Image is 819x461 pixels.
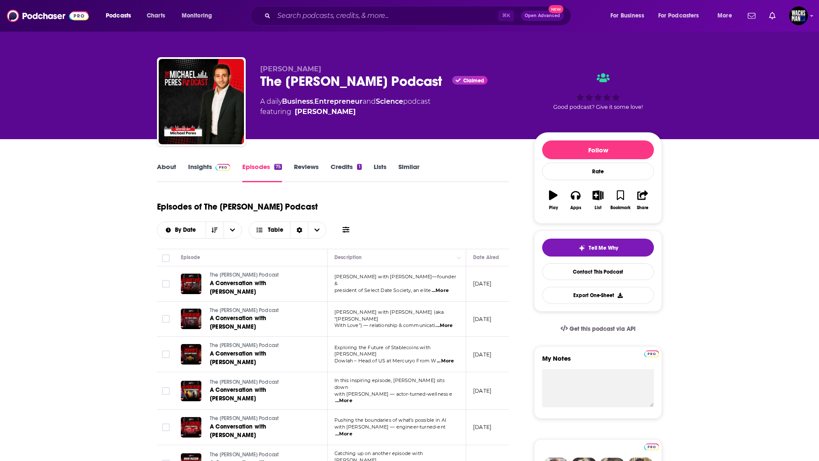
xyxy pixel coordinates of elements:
span: ...More [432,287,449,294]
button: Choose View [249,222,327,239]
span: For Podcasters [658,10,699,22]
div: A daily podcast [260,96,430,117]
div: 75 [274,164,282,170]
a: The [PERSON_NAME] Podcast [210,271,312,279]
span: ⌘ K [498,10,514,21]
div: Apps [570,205,581,210]
a: The [PERSON_NAME] Podcast [210,415,312,423]
span: and [363,97,376,105]
span: Table [268,227,283,233]
button: Column Actions [454,253,464,263]
a: Science [376,97,403,105]
a: Contact This Podcast [542,263,654,280]
p: [DATE] [473,423,491,431]
img: Podchaser Pro [644,350,659,357]
span: Tell Me Why [589,245,618,251]
span: Exploring the Future of Stablecoins with [PERSON_NAME] [334,344,430,357]
div: Search podcasts, credits, & more... [258,6,579,26]
span: president of Select Date Society, an elite [334,287,431,293]
button: Follow [542,140,654,159]
button: open menu [157,227,206,233]
button: Play [542,185,564,216]
button: open menu [653,9,712,23]
a: Lists [374,163,386,182]
span: Open Advanced [525,14,560,18]
span: ...More [335,397,352,404]
div: 1 [357,164,361,170]
span: The [PERSON_NAME] Podcast [210,379,279,385]
h1: Episodes of The [PERSON_NAME] Podcast [157,201,318,212]
img: Podchaser Pro [215,164,230,171]
span: Toggle select row [162,387,170,395]
img: Podchaser - Follow, Share and Rate Podcasts [7,8,89,24]
button: open menu [604,9,655,23]
button: Bookmark [609,185,631,216]
span: Podcasts [106,10,131,22]
span: A Conversation with [PERSON_NAME] [210,315,266,330]
button: List [587,185,609,216]
div: Rate [542,163,654,180]
span: [PERSON_NAME] with [PERSON_NAME]—founder & [334,274,456,286]
a: A Conversation with [PERSON_NAME] [210,386,312,403]
a: Show notifications dropdown [744,9,759,23]
a: Business [282,97,313,105]
button: Open AdvancedNew [521,11,564,21]
p: [DATE] [473,387,491,394]
a: Similar [398,163,419,182]
button: tell me why sparkleTell Me Why [542,239,654,257]
p: [DATE] [473,280,491,287]
button: open menu [224,222,241,238]
a: The [PERSON_NAME] Podcast [210,342,312,350]
span: Get this podcast via API [569,325,636,333]
a: Credits1 [331,163,361,182]
a: Pro website [644,442,659,450]
span: Logged in as WachsmanNY [789,6,808,25]
span: Toggle select row [162,350,170,358]
a: Entrepreneur [314,97,363,105]
span: New [549,5,564,13]
a: Charts [141,9,170,23]
img: tell me why sparkle [578,245,585,251]
img: The Michael Peres Podcast [159,59,244,144]
span: More [717,10,732,22]
span: Good podcast? Give it some love! [553,104,643,110]
a: A Conversation with [PERSON_NAME] [210,314,312,331]
h2: Choose List sort [157,222,242,239]
a: Get this podcast via API [554,318,642,339]
button: Show profile menu [789,6,808,25]
span: , [313,97,314,105]
span: Pushing the boundaries of what’s possible in AI [334,417,446,423]
span: A Conversation with [PERSON_NAME] [210,386,266,402]
div: Share [637,205,648,210]
a: A Conversation with [PERSON_NAME] [210,279,312,296]
span: By Date [175,227,199,233]
span: [PERSON_NAME] [260,65,321,73]
span: Monitoring [182,10,212,22]
div: List [595,205,601,210]
span: For Business [610,10,644,22]
a: InsightsPodchaser Pro [188,163,230,182]
a: About [157,163,176,182]
button: Sort Direction [206,222,224,238]
button: Export One-Sheet [542,287,654,303]
p: [DATE] [473,315,491,323]
span: The [PERSON_NAME] Podcast [210,415,279,421]
label: My Notes [542,354,654,369]
a: Michael Peres [295,107,356,117]
p: [DATE] [473,351,491,358]
span: with [PERSON_NAME] — engineer-turned-ent [334,424,445,430]
img: User Profile [789,6,808,25]
a: Reviews [294,163,319,182]
span: In this inspiring episode, [PERSON_NAME] sits down [334,377,444,390]
span: The [PERSON_NAME] Podcast [210,342,279,348]
a: The [PERSON_NAME] Podcast [210,379,312,386]
span: Toggle select row [162,280,170,288]
span: [PERSON_NAME] with [PERSON_NAME] (aka “[PERSON_NAME] [334,309,444,322]
span: ...More [335,431,352,438]
span: With Love”) — relationship & communicati [334,322,435,328]
div: Episode [181,252,200,263]
a: A Conversation with [PERSON_NAME] [210,350,312,367]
